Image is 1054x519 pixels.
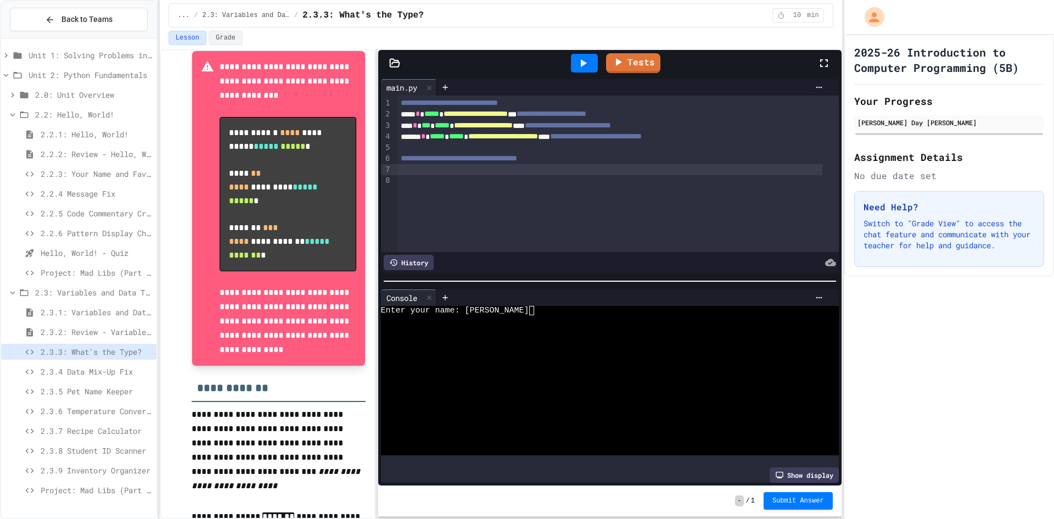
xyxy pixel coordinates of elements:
[302,9,424,22] span: 2.3.3: What's the Type?
[381,153,392,164] div: 6
[41,306,152,318] span: 2.3.1: Variables and Data Types
[41,484,152,496] span: Project: Mad Libs (Part 2)
[854,149,1044,165] h2: Assignment Details
[29,69,152,81] span: Unit 2: Python Fundamentals
[864,200,1035,214] h3: Need Help?
[41,168,152,180] span: 2.2.3: Your Name and Favorite Movie
[381,164,392,175] div: 7
[606,53,660,73] a: Tests
[381,306,529,315] span: Enter your name: [PERSON_NAME]
[41,129,152,140] span: 2.2.1: Hello, World!
[41,148,152,160] span: 2.2.2: Review - Hello, World!
[807,11,819,20] span: min
[203,11,290,20] span: 2.3: Variables and Data Types
[61,14,113,25] span: Back to Teams
[381,79,436,96] div: main.py
[751,496,755,505] span: 1
[41,247,152,259] span: Hello, World! - Quiz
[178,11,190,20] span: ...
[41,465,152,476] span: 2.3.9 Inventory Organizer
[41,405,152,417] span: 2.3.6 Temperature Converter
[10,8,148,31] button: Back to Teams
[294,11,298,20] span: /
[381,175,392,186] div: 8
[854,44,1044,75] h1: 2025-26 Introduction to Computer Programming (5B)
[853,4,887,30] div: My Account
[29,49,152,61] span: Unit 1: Solving Problems in Computer Science
[384,255,434,270] div: History
[169,31,206,45] button: Lesson
[41,326,152,338] span: 2.3.2: Review - Variables and Data Types
[41,386,152,397] span: 2.3.5 Pet Name Keeper
[41,208,152,219] span: 2.2.5 Code Commentary Creator
[41,188,152,199] span: 2.2.4 Message Fix
[381,109,392,120] div: 2
[854,93,1044,109] h2: Your Progress
[41,227,152,239] span: 2.2.6 Pattern Display Challenge
[35,89,152,101] span: 2.0: Unit Overview
[194,11,198,20] span: /
[209,31,243,45] button: Grade
[788,11,806,20] span: 10
[381,292,423,304] div: Console
[41,425,152,437] span: 2.3.7 Recipe Calculator
[41,267,152,278] span: Project: Mad Libs (Part 1)
[381,82,423,93] div: main.py
[772,496,824,505] span: Submit Answer
[41,366,152,377] span: 2.3.4 Data Mix-Up Fix
[746,496,750,505] span: /
[735,495,743,506] span: -
[770,467,839,483] div: Show display
[381,289,436,306] div: Console
[857,118,1041,127] div: [PERSON_NAME] Day [PERSON_NAME]
[381,142,392,153] div: 5
[381,131,392,142] div: 4
[35,287,152,298] span: 2.3: Variables and Data Types
[381,98,392,109] div: 1
[381,120,392,131] div: 3
[41,346,152,358] span: 2.3.3: What's the Type?
[41,445,152,456] span: 2.3.8 Student ID Scanner
[764,492,833,510] button: Submit Answer
[864,218,1035,251] p: Switch to "Grade View" to access the chat feature and communicate with your teacher for help and ...
[35,109,152,120] span: 2.2: Hello, World!
[854,169,1044,182] div: No due date set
